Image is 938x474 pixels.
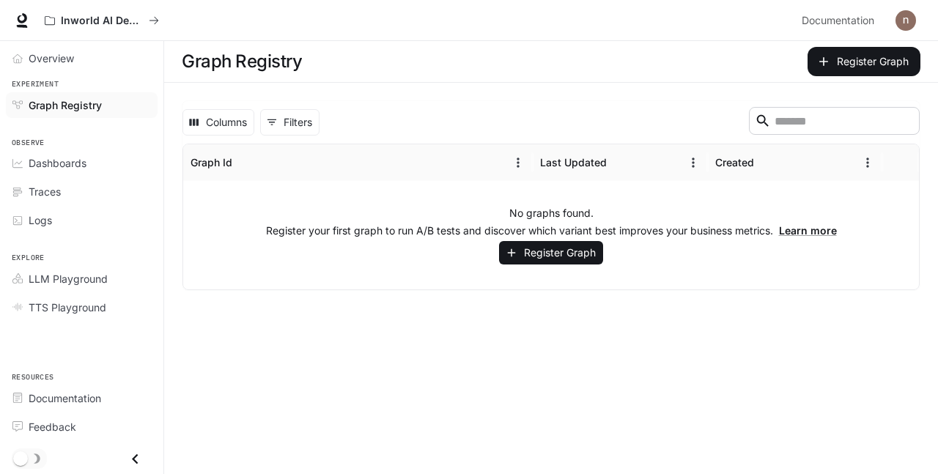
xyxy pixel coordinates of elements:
[857,152,879,174] button: Menu
[6,45,158,71] a: Overview
[6,295,158,320] a: TTS Playground
[119,444,152,474] button: Close drawer
[808,47,920,76] button: Register Graph
[796,6,885,35] a: Documentation
[234,152,256,174] button: Sort
[29,155,86,171] span: Dashboards
[6,266,158,292] a: LLM Playground
[509,206,594,221] p: No graphs found.
[29,212,52,228] span: Logs
[29,390,101,406] span: Documentation
[182,47,302,76] h1: Graph Registry
[802,12,874,30] span: Documentation
[6,150,158,176] a: Dashboards
[6,92,158,118] a: Graph Registry
[29,97,102,113] span: Graph Registry
[29,300,106,315] span: TTS Playground
[749,107,920,138] div: Search
[6,179,158,204] a: Traces
[540,156,607,169] div: Last Updated
[182,109,254,136] button: Select columns
[895,10,916,31] img: User avatar
[29,51,74,66] span: Overview
[38,6,166,35] button: All workspaces
[29,419,76,434] span: Feedback
[715,156,754,169] div: Created
[507,152,529,174] button: Menu
[608,152,630,174] button: Sort
[682,152,704,174] button: Menu
[6,414,158,440] a: Feedback
[13,450,28,466] span: Dark mode toggle
[499,241,603,265] button: Register Graph
[6,207,158,233] a: Logs
[29,184,61,199] span: Traces
[29,271,108,286] span: LLM Playground
[779,224,837,237] a: Learn more
[191,156,232,169] div: Graph Id
[266,223,837,238] p: Register your first graph to run A/B tests and discover which variant best improves your business...
[61,15,143,27] p: Inworld AI Demos
[6,385,158,411] a: Documentation
[260,109,320,136] button: Show filters
[756,152,778,174] button: Sort
[891,6,920,35] button: User avatar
